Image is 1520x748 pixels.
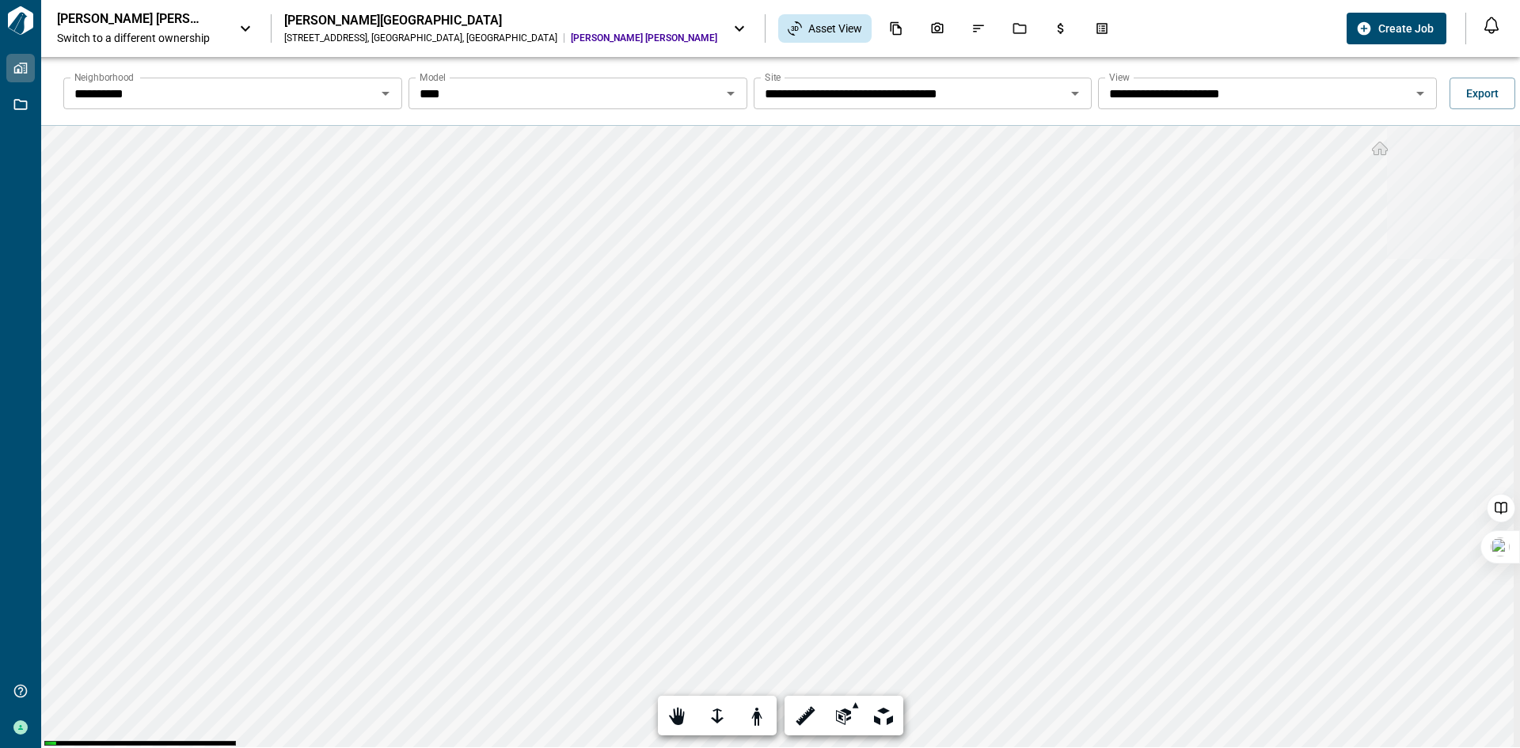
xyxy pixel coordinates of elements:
[1479,13,1504,38] button: Open notification feed
[1450,78,1515,109] button: Export
[962,15,995,42] div: Issues & Info
[765,70,781,84] label: Site
[57,30,223,46] span: Switch to a different ownership
[284,13,717,28] div: [PERSON_NAME][GEOGRAPHIC_DATA]
[1044,15,1077,42] div: Budgets
[808,21,862,36] span: Asset View
[1109,70,1130,84] label: View
[1378,21,1434,36] span: Create Job
[284,32,557,44] div: [STREET_ADDRESS] , [GEOGRAPHIC_DATA] , [GEOGRAPHIC_DATA]
[921,15,954,42] div: Photos
[1347,13,1446,44] button: Create Job
[1064,82,1086,104] button: Open
[1085,15,1119,42] div: Takeoff Center
[57,11,199,27] p: [PERSON_NAME] [PERSON_NAME]
[778,14,872,43] div: Asset View
[880,15,913,42] div: Documents
[374,82,397,104] button: Open
[1003,15,1036,42] div: Jobs
[74,70,134,84] label: Neighborhood
[1409,82,1431,104] button: Open
[571,32,717,44] span: [PERSON_NAME] [PERSON_NAME]
[720,82,742,104] button: Open
[1466,85,1499,101] span: Export
[420,70,446,84] label: Model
